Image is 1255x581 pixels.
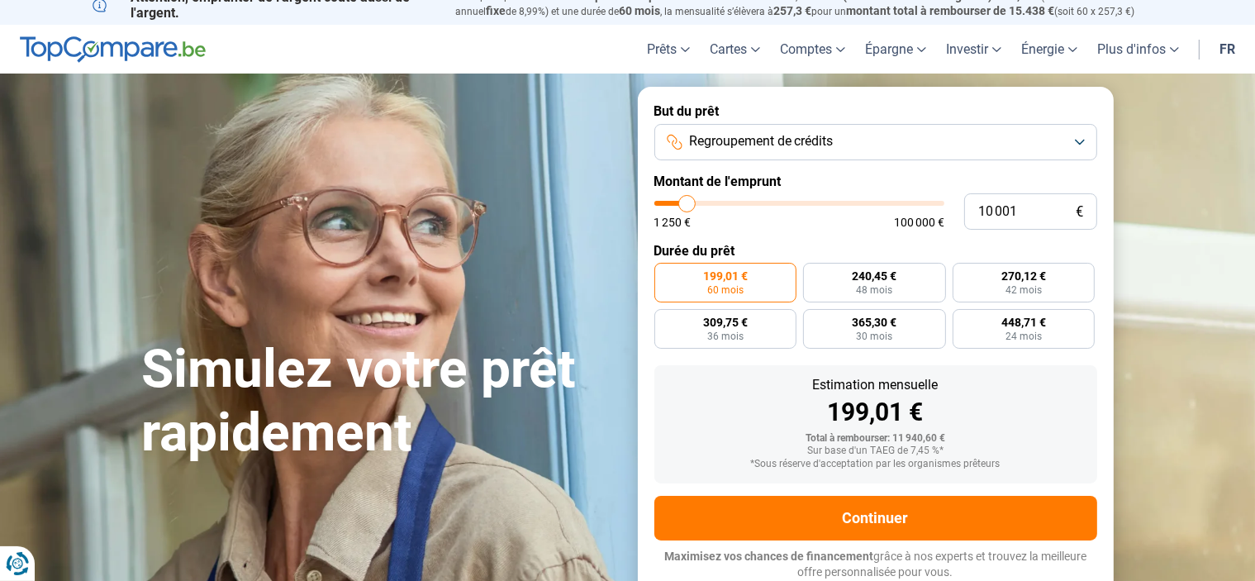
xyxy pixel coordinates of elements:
a: Cartes [700,25,770,74]
span: 60 mois [707,285,744,295]
span: 199,01 € [703,270,748,282]
span: 240,45 € [852,270,896,282]
span: 270,12 € [1001,270,1046,282]
a: Prêts [637,25,700,74]
button: Regroupement de crédits [654,124,1097,160]
div: Sur base d'un TAEG de 7,45 %* [668,445,1084,457]
a: Comptes [770,25,855,74]
a: Épargne [855,25,936,74]
label: Durée du prêt [654,243,1097,259]
span: 60 mois [620,4,661,17]
span: Regroupement de crédits [689,132,834,150]
div: 199,01 € [668,400,1084,425]
span: Maximisez vos chances de financement [664,550,873,563]
a: Plus d'infos [1087,25,1189,74]
p: grâce à nos experts et trouvez la meilleure offre personnalisée pour vous. [654,549,1097,581]
img: TopCompare [20,36,206,63]
span: fixe [487,4,506,17]
span: 257,3 € [774,4,812,17]
h1: Simulez votre prêt rapidement [142,338,618,465]
span: 365,30 € [852,317,896,328]
span: 448,71 € [1001,317,1046,328]
span: 42 mois [1005,285,1042,295]
div: Estimation mensuelle [668,379,1084,392]
div: *Sous réserve d'acceptation par les organismes prêteurs [668,459,1084,470]
span: 1 250 € [654,217,692,228]
a: fr [1210,25,1245,74]
a: Investir [936,25,1011,74]
span: montant total à rembourser de 15.438 € [847,4,1055,17]
span: 309,75 € [703,317,748,328]
div: Total à rembourser: 11 940,60 € [668,433,1084,445]
label: Montant de l'emprunt [654,174,1097,189]
span: 24 mois [1005,331,1042,341]
span: 48 mois [856,285,892,295]
span: 30 mois [856,331,892,341]
span: 100 000 € [894,217,944,228]
span: 36 mois [707,331,744,341]
a: Énergie [1011,25,1087,74]
span: € [1077,205,1084,219]
button: Continuer [654,496,1097,541]
label: But du prêt [654,103,1097,119]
